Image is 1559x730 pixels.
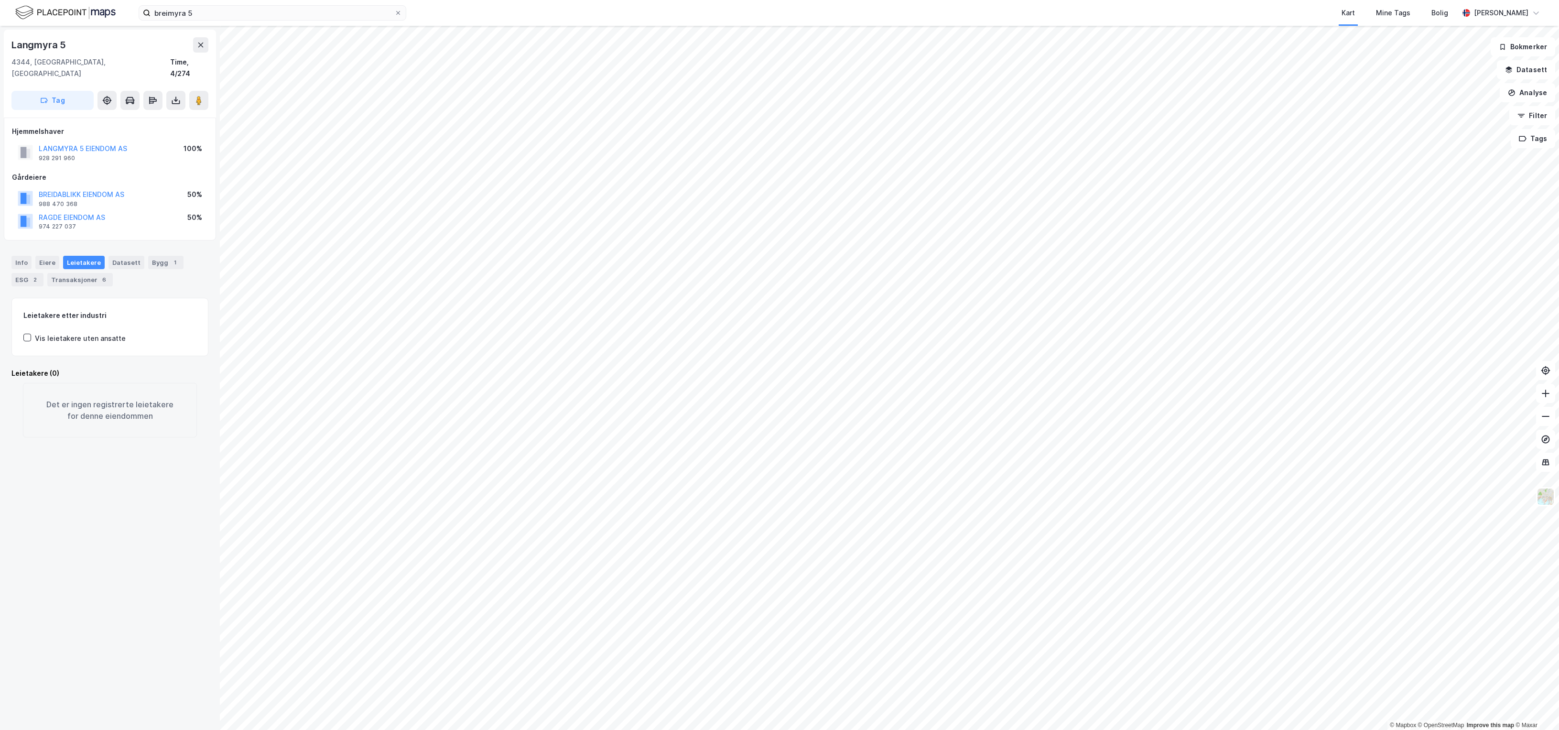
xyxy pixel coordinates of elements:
[187,189,202,200] div: 50%
[11,37,68,53] div: Langmyra 5
[187,212,202,223] div: 50%
[1474,7,1528,19] div: [PERSON_NAME]
[170,258,180,267] div: 1
[39,154,75,162] div: 928 291 960
[11,256,32,269] div: Info
[11,91,94,110] button: Tag
[11,56,170,79] div: 4344, [GEOGRAPHIC_DATA], [GEOGRAPHIC_DATA]
[1511,684,1559,730] iframe: Chat Widget
[184,143,202,154] div: 100%
[15,4,116,21] img: logo.f888ab2527a4732fd821a326f86c7f29.svg
[47,273,113,286] div: Transaksjoner
[39,223,76,230] div: 974 227 037
[1537,488,1555,506] img: Z
[99,275,109,284] div: 6
[170,56,208,79] div: Time, 4/274
[23,383,197,437] div: Det er ingen registrerte leietakere for denne eiendommen
[23,310,196,321] div: Leietakere etter industri
[1390,722,1416,729] a: Mapbox
[1342,7,1355,19] div: Kart
[1376,7,1410,19] div: Mine Tags
[12,172,208,183] div: Gårdeiere
[1500,83,1555,102] button: Analyse
[39,200,77,208] div: 988 470 368
[108,256,144,269] div: Datasett
[35,256,59,269] div: Eiere
[63,256,105,269] div: Leietakere
[1511,129,1555,148] button: Tags
[30,275,40,284] div: 2
[12,126,208,137] div: Hjemmelshaver
[151,6,394,20] input: Søk på adresse, matrikkel, gårdeiere, leietakere eller personer
[1467,722,1514,729] a: Improve this map
[1491,37,1555,56] button: Bokmerker
[11,368,208,379] div: Leietakere (0)
[1431,7,1448,19] div: Bolig
[1497,60,1555,79] button: Datasett
[11,273,43,286] div: ESG
[1511,684,1559,730] div: Kontrollprogram for chat
[35,333,126,344] div: Vis leietakere uten ansatte
[1509,106,1555,125] button: Filter
[148,256,184,269] div: Bygg
[1418,722,1464,729] a: OpenStreetMap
